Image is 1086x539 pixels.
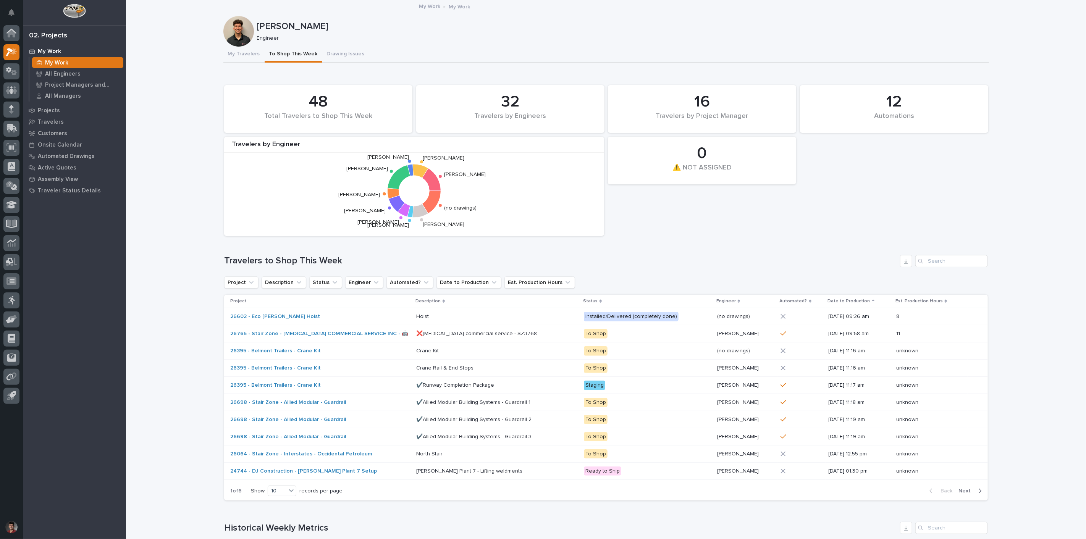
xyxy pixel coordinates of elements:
text: [PERSON_NAME] [338,192,380,197]
a: 24744 - DJ Construction - [PERSON_NAME] Plant 7 Setup [230,468,377,474]
p: Travelers [38,119,64,126]
p: [DATE] 01:30 pm [829,468,890,474]
text: [PERSON_NAME] [357,219,399,225]
div: 12 [813,92,975,111]
div: To Shop [584,363,608,373]
p: Crane Kit [416,346,440,354]
tr: 26698 - Stair Zone - Allied Modular - Guardrail ✔️Allied Modular Building Systems - Guardrail 3✔️... [224,428,988,445]
p: Date to Production [828,297,870,305]
div: To Shop [584,398,608,407]
button: Engineer [345,276,383,289]
p: unknown [896,346,920,354]
p: (no drawings) [717,346,751,354]
p: Engineer [257,35,983,42]
p: All Managers [45,93,81,100]
div: To Shop [584,432,608,442]
button: Project [224,276,259,289]
button: Notifications [3,5,19,21]
p: Automated Drawings [38,153,95,160]
div: Travelers by Engineer [224,140,604,153]
button: Est. Production Hours [504,276,575,289]
p: My Work [38,48,61,55]
tr: 26602 - Eco [PERSON_NAME] Hoist HoistHoist Installed/Delivered (completely done)(no drawings)(no ... [224,308,988,325]
a: Active Quotes [23,162,126,173]
p: [PERSON_NAME] [717,432,760,440]
div: 0 [621,144,783,163]
p: ❌[MEDICAL_DATA] commercial service - SZ3768 [416,329,538,337]
p: unknown [896,415,920,423]
text: [PERSON_NAME] [367,223,409,228]
p: ✔️Allied Modular Building Systems - Guardrail 3 [416,432,533,440]
p: unknown [896,363,920,371]
a: 26395 - Belmont Trailers - Crane Kit [230,365,321,371]
button: Description [262,276,306,289]
button: Drawing Issues [322,47,369,63]
p: 8 [896,312,901,320]
tr: 26698 - Stair Zone - Allied Modular - Guardrail ✔️Allied Modular Building Systems - Guardrail 1✔️... [224,394,988,411]
p: [PERSON_NAME] [717,398,760,406]
a: Customers [23,127,126,139]
a: Onsite Calendar [23,139,126,150]
p: [PERSON_NAME] [717,449,760,457]
p: unknown [896,381,920,389]
p: ✔️Allied Modular Building Systems - Guardrail 2 [416,415,533,423]
button: My Travelers [223,47,265,63]
a: My Work [23,45,126,57]
p: Active Quotes [38,165,76,171]
a: My Work [419,2,440,10]
a: Projects [23,105,126,116]
div: To Shop [584,329,608,339]
p: [DATE] 11:17 am [829,382,890,389]
p: Description [415,297,441,305]
a: Assembly View [23,173,126,185]
p: [PERSON_NAME] [717,329,760,337]
p: Status [583,297,598,305]
a: 26395 - Belmont Trailers - Crane Kit [230,382,321,389]
a: 26698 - Stair Zone - Allied Modular - Guardrail [230,399,346,406]
div: Automations [813,112,975,128]
p: Project [230,297,246,305]
text: [PERSON_NAME] [423,222,464,228]
p: [DATE] 09:26 am [829,313,890,320]
p: Hoist [416,312,430,320]
a: Traveler Status Details [23,185,126,196]
tr: 26765 - Stair Zone - [MEDICAL_DATA] COMMERCIAL SERVICE INC - 🤖 E-Commerce Stair Order ❌[MEDICAL_D... [224,325,988,342]
tr: 26395 - Belmont Trailers - Crane Kit ✔️Runway Completion Package✔️Runway Completion Package Stagi... [224,377,988,394]
div: 02. Projects [29,32,67,40]
p: Assembly View [38,176,78,183]
span: Next [958,487,975,494]
p: [DATE] 11:16 am [829,348,890,354]
button: Automated? [386,276,433,289]
div: 10 [268,487,286,495]
a: 26698 - Stair Zone - Allied Modular - Guardrail [230,434,346,440]
div: Travelers by Engineers [429,112,591,128]
tr: 26064 - Stair Zone - Interstates - Occidental Petroleum North StairNorth Stair To Shop[PERSON_NAM... [224,445,988,463]
a: My Work [29,57,126,68]
p: unknown [896,466,920,474]
p: 1 of 6 [224,482,248,500]
a: 26064 - Stair Zone - Interstates - Occidental Petroleum [230,451,372,457]
p: My Work [449,2,470,10]
button: Back [923,487,955,494]
p: unknown [896,449,920,457]
a: All Managers [29,90,126,101]
a: Project Managers and Engineers [29,79,126,90]
a: 26602 - Eco [PERSON_NAME] Hoist [230,313,320,320]
p: Est. Production Hours [895,297,943,305]
p: [PERSON_NAME] [257,21,986,32]
div: To Shop [584,449,608,459]
input: Search [915,255,988,267]
p: [PERSON_NAME] [717,363,760,371]
h1: Travelers to Shop This Week [224,255,897,266]
text: [PERSON_NAME] [367,155,409,160]
text: [PERSON_NAME] [423,155,464,161]
p: [DATE] 09:58 am [829,331,890,337]
input: Search [915,522,988,534]
p: (no drawings) [717,312,751,320]
div: 48 [237,92,399,111]
img: Workspace Logo [63,4,86,18]
p: [PERSON_NAME] [717,415,760,423]
p: [DATE] 11:18 am [829,399,890,406]
a: All Engineers [29,68,126,79]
